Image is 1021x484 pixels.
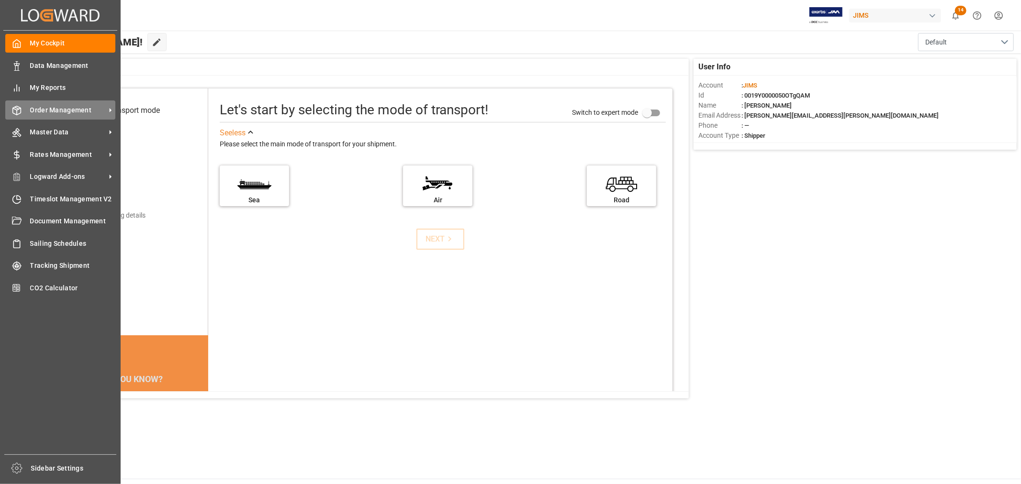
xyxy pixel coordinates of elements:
span: CO2 Calculator [30,283,116,293]
span: : [PERSON_NAME][EMAIL_ADDRESS][PERSON_NAME][DOMAIN_NAME] [741,112,939,119]
a: CO2 Calculator [5,278,115,297]
span: Timeslot Management V2 [30,194,116,204]
div: Air [408,195,468,205]
span: User Info [698,61,730,73]
span: : [741,82,757,89]
button: Help Center [966,5,988,26]
span: Document Management [30,216,116,226]
span: Phone [698,121,741,131]
span: Account Type [698,131,741,141]
span: Id [698,90,741,100]
div: DID YOU KNOW? [54,369,208,389]
span: Sailing Schedules [30,239,116,249]
a: Timeslot Management V2 [5,189,115,208]
button: JIMS [849,6,945,24]
div: Please select the main mode of transport for your shipment. [220,139,666,150]
span: My Cockpit [30,38,116,48]
span: Switch to expert mode [572,108,638,116]
span: Master Data [30,127,106,137]
div: Sea [224,195,284,205]
span: 14 [955,6,966,15]
a: Sailing Schedules [5,234,115,253]
span: Default [925,37,947,47]
span: Data Management [30,61,116,71]
span: My Reports [30,83,116,93]
span: Name [698,100,741,110]
span: : [PERSON_NAME] [741,102,792,109]
div: JIMS [849,9,941,22]
button: NEXT [416,229,464,250]
span: Sidebar Settings [31,463,117,473]
a: My Cockpit [5,34,115,53]
a: Data Management [5,56,115,75]
a: Tracking Shipment [5,256,115,275]
div: The energy needed to power one large container ship across the ocean in a single day is the same ... [65,389,197,446]
div: NEXT [426,233,455,245]
a: Document Management [5,212,115,231]
span: Hello [PERSON_NAME]! [40,33,143,51]
div: Let's start by selecting the mode of transport! [220,100,488,120]
span: Email Address [698,110,741,121]
div: See less [220,127,246,139]
span: Tracking Shipment [30,261,116,271]
a: My Reports [5,78,115,97]
span: Account [698,80,741,90]
span: Order Management [30,105,106,115]
button: show 14 new notifications [945,5,966,26]
span: : Shipper [741,132,765,139]
div: Road [592,195,651,205]
span: : — [741,122,749,129]
span: : 0019Y0000050OTgQAM [741,92,810,99]
span: Logward Add-ons [30,172,106,182]
button: next slide / item [195,389,208,458]
div: Select transport mode [86,105,160,116]
span: JIMS [743,82,757,89]
span: Rates Management [30,150,106,160]
img: Exertis%20JAM%20-%20Email%20Logo.jpg_1722504956.jpg [809,7,842,24]
button: open menu [918,33,1014,51]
